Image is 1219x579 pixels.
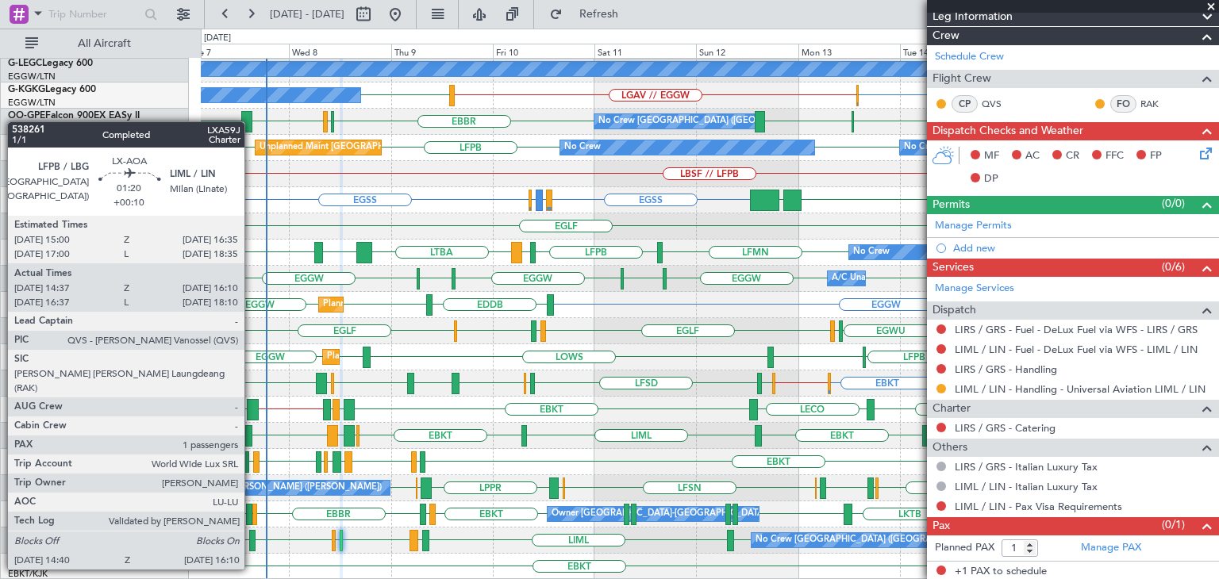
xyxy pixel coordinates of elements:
[8,399,133,408] a: OO-LXACessna Citation CJ4
[933,122,1083,140] span: Dispatch Checks and Weather
[8,451,48,461] span: OO-ROK
[955,480,1098,493] a: LIML / LIN - Italian Luxury Tax
[982,97,1017,111] a: QVS
[48,2,140,26] input: Trip Number
[1106,148,1124,164] span: FFC
[933,70,991,88] span: Flight Crew
[984,148,999,164] span: MF
[8,347,44,356] span: G-JAGA
[8,347,100,356] a: G-JAGAPhenom 300
[933,439,967,457] span: Others
[191,476,382,500] div: No Crew [PERSON_NAME] ([PERSON_NAME])
[933,259,974,277] span: Services
[552,502,766,526] div: Owner [GEOGRAPHIC_DATA]-[GEOGRAPHIC_DATA]
[8,163,96,173] a: CS-DTRFalcon 2000
[1066,148,1079,164] span: CR
[8,373,48,382] span: OO-ZUN
[798,44,900,58] div: Mon 13
[493,44,594,58] div: Fri 10
[8,556,111,566] a: OO-JIDCessna CJ1 525
[984,171,998,187] span: DP
[41,38,167,49] span: All Aircraft
[8,97,56,109] a: EGGW/LTN
[8,85,96,94] a: G-KGKGLegacy 600
[594,44,696,58] div: Sat 11
[1081,540,1141,556] a: Manage PAX
[8,359,56,370] a: EGGW/LTN
[900,44,1002,58] div: Tue 14
[853,240,890,264] div: No Crew
[204,32,231,45] div: [DATE]
[391,44,493,58] div: Thu 9
[270,7,344,21] span: [DATE] - [DATE]
[8,489,52,501] a: LFSN/ENC
[933,27,959,45] span: Crew
[8,306,56,318] a: EGGW/LTN
[8,268,44,278] span: G-GAAL
[1162,195,1185,212] span: (0/0)
[8,216,40,225] span: T7-LZZI
[8,228,49,240] a: EGLF/FAB
[8,542,102,554] a: [PERSON_NAME]/QSA
[8,504,39,513] span: D-IBLU
[904,136,940,159] div: No Crew
[8,242,105,251] a: T7-EMIHawker 900XP
[953,241,1211,255] div: Add new
[323,293,573,316] div: Planned Maint [GEOGRAPHIC_DATA] ([GEOGRAPHIC_DATA])
[935,49,1004,65] a: Schedule Crew
[1110,95,1136,113] div: FO
[8,242,39,251] span: T7-EMI
[832,266,898,290] div: A/C Unavailable
[8,425,136,435] a: OO-NSGCessna Citation CJ4
[1162,516,1185,533] span: (0/1)
[8,268,139,278] a: G-GAALCessna Citation XLS+
[933,517,950,535] span: Pax
[260,136,521,159] div: Unplanned Maint [GEOGRAPHIC_DATA] ([GEOGRAPHIC_DATA])
[8,411,48,423] a: EBKT/KJK
[8,504,125,513] a: D-IBLUCessna Citation M2
[8,320,38,330] span: G-SIRS
[8,59,93,68] a: G-LEGCLegacy 600
[8,320,99,330] a: G-SIRSCitation Excel
[17,31,172,56] button: All Aircraft
[8,399,45,408] span: OO-LXA
[8,477,133,487] a: OO-LUXCessna Citation CJ4
[955,382,1206,396] a: LIML / LIN - Handling - Universal Aviation LIML / LIN
[8,280,56,292] a: EGGW/LTN
[955,343,1198,356] a: LIML / LIN - Fuel - DeLux Fuel via WFS - LIML / LIN
[564,136,601,159] div: No Crew
[8,85,45,94] span: G-KGKG
[8,111,140,121] a: OO-GPEFalcon 900EX EASy II
[8,71,56,82] a: EGGW/LTN
[8,463,48,475] a: EBKT/KJK
[8,385,48,397] a: EBKT/KJK
[8,373,136,382] a: OO-ZUNCessna Citation CJ4
[8,294,184,304] a: G-[PERSON_NAME]Cessna Citation XLS
[955,362,1057,376] a: LIRS / GRS - Handling
[8,294,96,304] span: G-[PERSON_NAME]
[8,149,49,161] a: LFPB/LBG
[952,95,978,113] div: CP
[8,59,42,68] span: G-LEGC
[696,44,798,58] div: Sun 12
[935,218,1012,234] a: Manage Permits
[327,345,577,369] div: Planned Maint [GEOGRAPHIC_DATA] ([GEOGRAPHIC_DATA])
[1162,259,1185,275] span: (0/6)
[8,425,48,435] span: OO-NSG
[8,175,49,187] a: LFPB/LBG
[1025,148,1040,164] span: AC
[1150,148,1162,164] span: FP
[8,137,102,147] a: F-GPNJFalcon 900EX
[187,44,289,58] div: Tue 7
[8,451,136,461] a: OO-ROKCessna Citation CJ4
[8,163,42,173] span: CS-DTR
[8,254,55,266] a: LFMN/NCE
[542,2,637,27] button: Refresh
[8,437,48,449] a: EBKT/KJK
[933,196,970,214] span: Permits
[8,216,94,225] a: T7-LZZIPraetor 600
[8,530,121,539] a: LX-AOACitation Mustang
[8,190,98,199] a: G-ENRGPraetor 600
[8,201,50,213] a: EGSS/STN
[933,400,971,418] span: Charter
